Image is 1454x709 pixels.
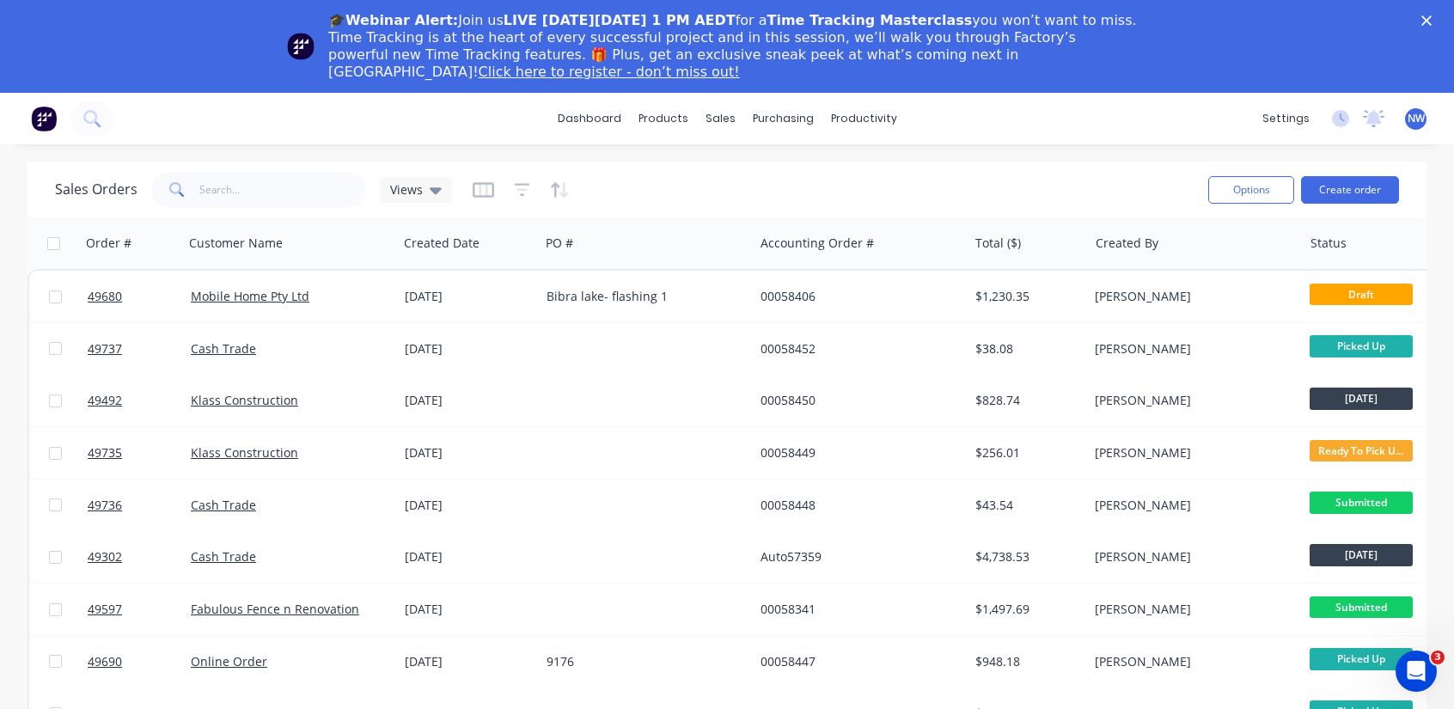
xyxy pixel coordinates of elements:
[1310,596,1413,618] span: Submitted
[1310,648,1413,669] span: Picked Up
[1096,235,1158,252] div: Created By
[546,235,573,252] div: PO #
[88,601,122,618] span: 49597
[88,497,122,514] span: 49736
[1095,288,1286,305] div: [PERSON_NAME]
[199,173,367,207] input: Search...
[1310,284,1413,305] span: Draft
[975,548,1076,565] div: $4,738.53
[86,235,131,252] div: Order #
[975,392,1076,409] div: $828.74
[547,288,737,305] div: Bibra lake- flashing 1
[191,653,267,669] a: Online Order
[88,340,122,358] span: 49737
[191,497,256,513] a: Cash Trade
[975,235,1021,252] div: Total ($)
[1095,340,1286,358] div: [PERSON_NAME]
[975,653,1076,670] div: $948.18
[189,235,283,252] div: Customer Name
[405,288,533,305] div: [DATE]
[191,548,256,565] a: Cash Trade
[1095,392,1286,409] div: [PERSON_NAME]
[405,340,533,358] div: [DATE]
[1095,653,1286,670] div: [PERSON_NAME]
[1095,444,1286,461] div: [PERSON_NAME]
[761,601,951,618] div: 00058341
[55,181,137,198] h1: Sales Orders
[975,288,1076,305] div: $1,230.35
[1421,15,1439,26] div: Close
[88,584,191,635] a: 49597
[405,548,533,565] div: [DATE]
[191,392,298,408] a: Klass Construction
[1310,235,1347,252] div: Status
[88,480,191,531] a: 49736
[390,180,423,199] span: Views
[88,323,191,375] a: 49737
[761,340,951,358] div: 00058452
[88,531,191,583] a: 49302
[1301,176,1399,204] button: Create order
[88,653,122,670] span: 49690
[88,427,191,479] a: 49735
[761,392,951,409] div: 00058450
[191,288,309,304] a: Mobile Home Pty Ltd
[405,653,533,670] div: [DATE]
[761,653,951,670] div: 00058447
[761,444,951,461] div: 00058449
[697,106,744,131] div: sales
[405,497,533,514] div: [DATE]
[88,375,191,426] a: 49492
[1310,335,1413,357] span: Picked Up
[191,444,298,461] a: Klass Construction
[191,340,256,357] a: Cash Trade
[504,12,736,28] b: LIVE [DATE][DATE] 1 PM AEDT
[1431,651,1445,664] span: 3
[88,548,122,565] span: 49302
[761,288,951,305] div: 00058406
[405,601,533,618] div: [DATE]
[191,601,359,617] a: Fabulous Fence n Renovation
[1310,440,1413,461] span: Ready To Pick U...
[88,271,191,322] a: 49680
[31,106,57,131] img: Factory
[1310,388,1413,409] span: [DATE]
[630,106,697,131] div: products
[479,64,740,80] a: Click here to register - don’t miss out!
[822,106,906,131] div: productivity
[767,12,973,28] b: Time Tracking Masterclass
[547,653,737,670] div: 9176
[744,106,822,131] div: purchasing
[761,548,951,565] div: Auto57359
[1310,492,1413,513] span: Submitted
[328,12,458,28] b: 🎓Webinar Alert:
[404,235,480,252] div: Created Date
[1254,106,1318,131] div: settings
[1095,548,1286,565] div: [PERSON_NAME]
[975,497,1076,514] div: $43.54
[761,235,874,252] div: Accounting Order #
[1095,497,1286,514] div: [PERSON_NAME]
[975,444,1076,461] div: $256.01
[88,444,122,461] span: 49735
[1396,651,1437,692] iframe: Intercom live chat
[1095,601,1286,618] div: [PERSON_NAME]
[88,288,122,305] span: 49680
[1408,111,1425,126] span: NW
[328,12,1139,81] div: Join us for a you won’t want to miss. Time Tracking is at the heart of every successful project a...
[1208,176,1294,204] button: Options
[1310,544,1413,565] span: [DATE]
[549,106,630,131] a: dashboard
[975,340,1076,358] div: $38.08
[761,497,951,514] div: 00058448
[88,636,191,688] a: 49690
[975,601,1076,618] div: $1,497.69
[405,392,533,409] div: [DATE]
[88,392,122,409] span: 49492
[405,444,533,461] div: [DATE]
[287,33,315,60] img: Profile image for Team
